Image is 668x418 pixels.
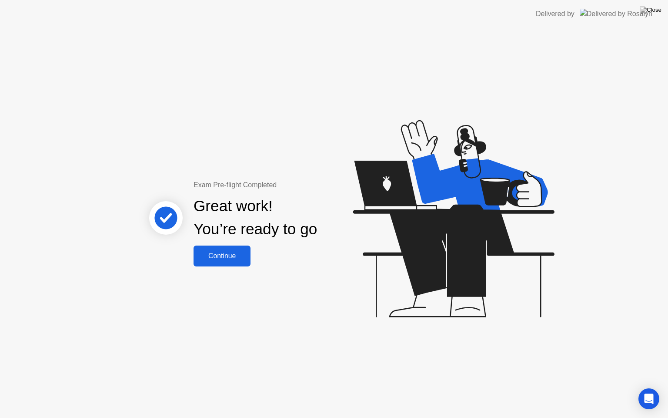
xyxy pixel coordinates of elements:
[194,195,317,241] div: Great work! You’re ready to go
[194,246,250,266] button: Continue
[194,180,373,190] div: Exam Pre-flight Completed
[196,252,248,260] div: Continue
[638,388,659,409] div: Open Intercom Messenger
[640,7,661,13] img: Close
[536,9,574,19] div: Delivered by
[580,9,652,19] img: Delivered by Rosalyn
